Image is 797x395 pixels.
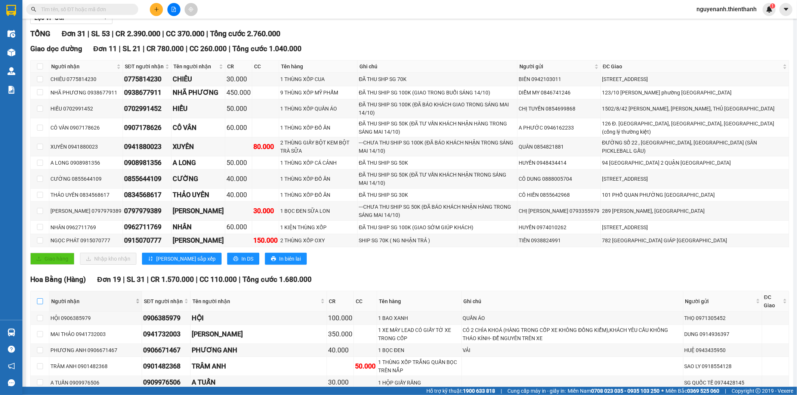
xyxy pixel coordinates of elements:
strong: 0369 525 060 [687,388,719,394]
div: 1 THÙNG XỐP CÁ CẢNH [280,159,356,167]
span: notification [8,363,15,370]
div: HỘI 0906385979 [50,314,140,322]
td: XUYÊN [172,137,225,156]
div: 50.000 [226,103,251,114]
div: TIẾN 0938824991 [519,236,599,245]
button: file-add [167,3,180,16]
div: 350.000 [328,329,352,339]
span: In biên lai [279,255,301,263]
div: 101 PHỔ QUAN PHƯỜNG [GEOGRAPHIC_DATA] [602,191,788,199]
span: | [112,29,114,38]
div: CÔ VÂN [173,122,224,133]
div: 40.000 [226,190,251,200]
span: Tổng cước 1.040.000 [232,44,302,53]
div: 1 THÙNG XỐP ĐỒ ĂN [280,175,356,183]
span: Miền Nam [568,387,659,395]
img: warehouse-icon [7,67,15,75]
div: 94 [GEOGRAPHIC_DATA] 2 QUẬN [GEOGRAPHIC_DATA] [602,159,788,167]
td: MAI THẢO [191,325,327,344]
th: CR [327,291,354,312]
th: CC [354,291,377,312]
td: 0834568617 [123,189,172,202]
div: 40.000 [226,174,251,184]
span: | [119,44,121,53]
span: CR 2.390.000 [115,29,160,38]
div: 0938677911 [124,87,170,98]
div: ĐÃ THU SHIP SG 100K (GIAO SỚM GIÚP KHÁCH) [359,223,516,231]
span: Người gửi [519,62,593,71]
div: CÔ HIỀN 0855642968 [519,191,599,199]
div: HIẾU [173,103,224,114]
button: printerIn biên lai [265,253,307,265]
span: [PERSON_NAME] sắp xếp [156,255,216,263]
td: 0901482368 [142,357,191,376]
span: sort-ascending [148,256,153,262]
div: 126 Đ. [GEOGRAPHIC_DATA], [GEOGRAPHIC_DATA], [GEOGRAPHIC_DATA] (cổng lý thường kiệt) [602,119,788,136]
span: plus [154,7,159,12]
div: 1 HỘP GIẤY RĂNG [378,379,460,387]
span: CC 110.000 [200,275,237,284]
div: HUỆ 0943435950 [685,346,761,354]
strong: 1900 633 818 [463,388,495,394]
div: 0941880023 [124,141,170,152]
span: aim [188,7,194,12]
td: NHÂN [172,221,225,234]
div: DUNG 0914936397 [685,330,761,338]
span: file-add [171,7,176,12]
td: KHÁNH VÂN [172,202,225,221]
div: 50.000 [355,361,376,371]
span: Người nhận [51,62,115,71]
button: caret-down [779,3,793,16]
span: Cung cấp máy in - giấy in: [507,387,566,395]
div: THẢO UYÊN 0834568617 [50,191,121,199]
div: CHỊ [PERSON_NAME] 0793355979 [519,207,599,215]
td: NHÃ PHƯƠNG [172,86,225,99]
td: CHIÊU [172,73,225,86]
td: 0938677911 [123,86,172,99]
div: XUYÊN [173,141,224,152]
span: printer [271,256,276,262]
div: 0901482368 [143,361,189,371]
div: CHỊ TUYỀN 0854699868 [519,105,599,113]
span: | [239,275,241,284]
div: TRÂM ANH 0901482368 [50,362,140,370]
div: [STREET_ADDRESS] [602,175,788,183]
div: CƯỜNG [173,174,224,184]
th: Ghi chú [462,291,683,312]
span: | [162,29,164,38]
span: ĐC Giao [603,62,781,71]
div: 0775814230 [124,74,170,84]
div: 50.000 [226,158,251,168]
span: TỔNG [30,29,50,38]
div: 1 BỌC ĐEN [378,346,460,354]
div: 0909976506 [143,377,189,388]
div: 30.000 [328,377,352,388]
div: 2 THÙNG XỐP OXY [280,236,356,245]
span: ĐC Giao [764,293,781,310]
div: 100.000 [328,313,352,323]
div: ĐÃ THU SHP SG 70K [359,75,516,83]
span: ⚪️ [661,389,664,392]
div: ĐÃ THU SHIP SG 50K (ĐÃ TƯ VẤN KHÁCH NHẬN TRONG SÁNG MAI 14/10) [359,171,516,187]
div: ĐÃ THU SHIP SG 100K (ĐÃ BÁO KHÁCH GIAO TRONG SÁNG MAI 14/10) [359,100,516,117]
input: Tìm tên, số ĐT hoặc mã đơn [41,5,129,13]
span: copyright [756,388,761,394]
td: 0797979389 [123,202,172,221]
button: printerIn DS [227,253,259,265]
div: 2 THÙNG GIẤY BỘT KEM BỘT TRÀ SỮA [280,139,356,155]
td: A TUẤN [191,376,327,389]
div: [STREET_ADDRESS] [602,223,788,231]
span: nguyenanh.thienthanh [691,4,763,14]
td: CƯỜNG [172,169,225,189]
th: CR [225,60,252,73]
div: SHIP SG 70K ( NG NHẬN TRẢ ) [359,236,516,245]
th: CC [252,60,279,73]
img: warehouse-icon [7,49,15,56]
td: TRÂM ANH [191,357,327,376]
div: SG QUỐC TẾ 0974428145 [685,379,761,387]
div: ---CHƯA THU SHIP SG 100K (ĐÃ BÁO KHÁCH NHẬN TRONG SÁNG MAI 14/10) [359,139,516,155]
div: ĐÃ THU SHIP SG 100K (GIAO TRONG BUỔI SÁNG 14/10) [359,88,516,97]
div: CÔ VÂN 0907178626 [50,124,121,132]
span: SĐT người nhận [144,297,183,305]
span: Đơn 19 [97,275,121,284]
